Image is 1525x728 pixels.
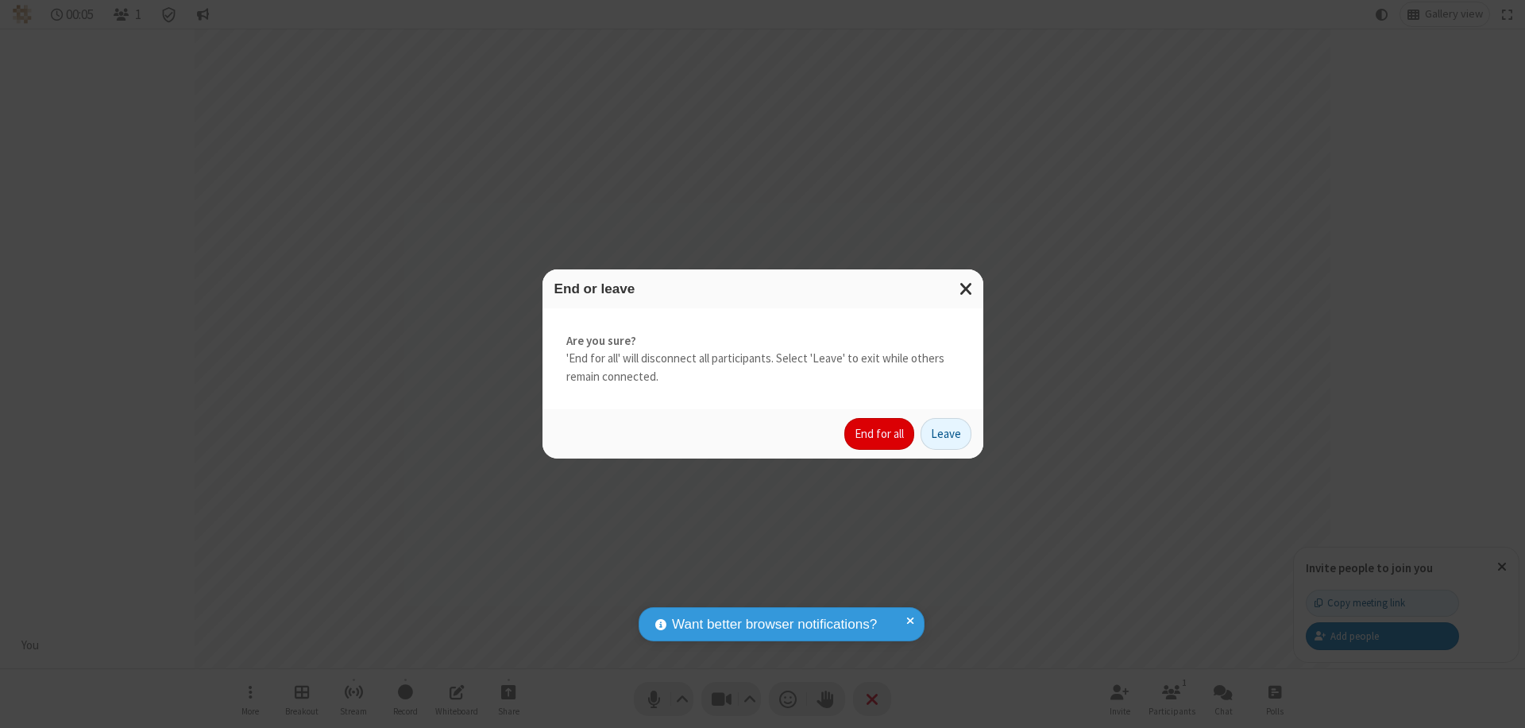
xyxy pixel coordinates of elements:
div: 'End for all' will disconnect all participants. Select 'Leave' to exit while others remain connec... [542,308,983,410]
button: Leave [921,418,971,450]
button: Close modal [950,269,983,308]
span: Want better browser notifications? [672,614,877,635]
button: End for all [844,418,914,450]
h3: End or leave [554,281,971,296]
strong: Are you sure? [566,332,959,350]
